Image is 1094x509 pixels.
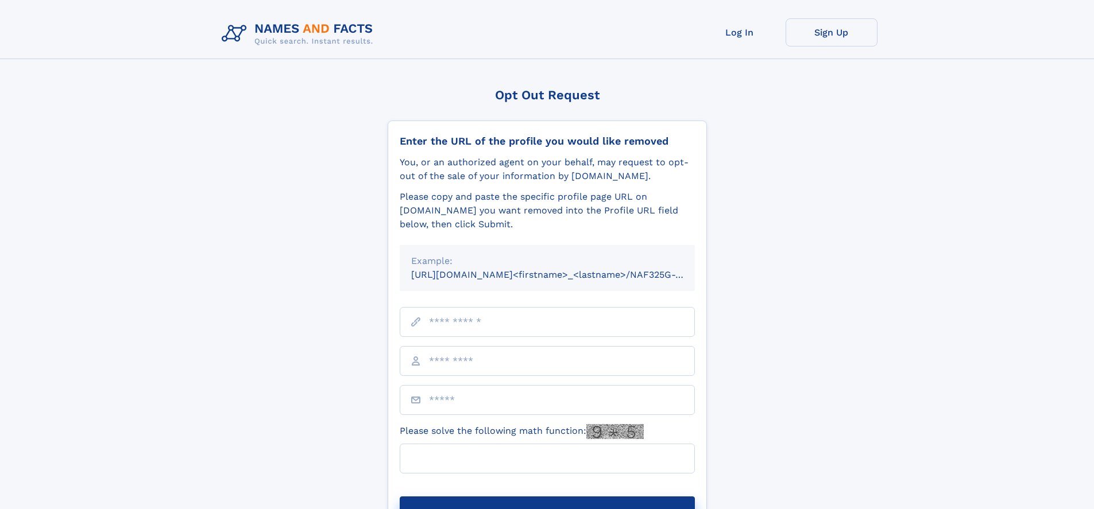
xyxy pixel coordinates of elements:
[694,18,786,46] a: Log In
[411,254,683,268] div: Example:
[400,424,644,439] label: Please solve the following math function:
[388,88,707,102] div: Opt Out Request
[400,156,695,183] div: You, or an authorized agent on your behalf, may request to opt-out of the sale of your informatio...
[786,18,877,46] a: Sign Up
[400,135,695,147] div: Enter the URL of the profile you would like removed
[411,269,717,280] small: [URL][DOMAIN_NAME]<firstname>_<lastname>/NAF325G-xxxxxxxx
[217,18,382,49] img: Logo Names and Facts
[400,190,695,231] div: Please copy and paste the specific profile page URL on [DOMAIN_NAME] you want removed into the Pr...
